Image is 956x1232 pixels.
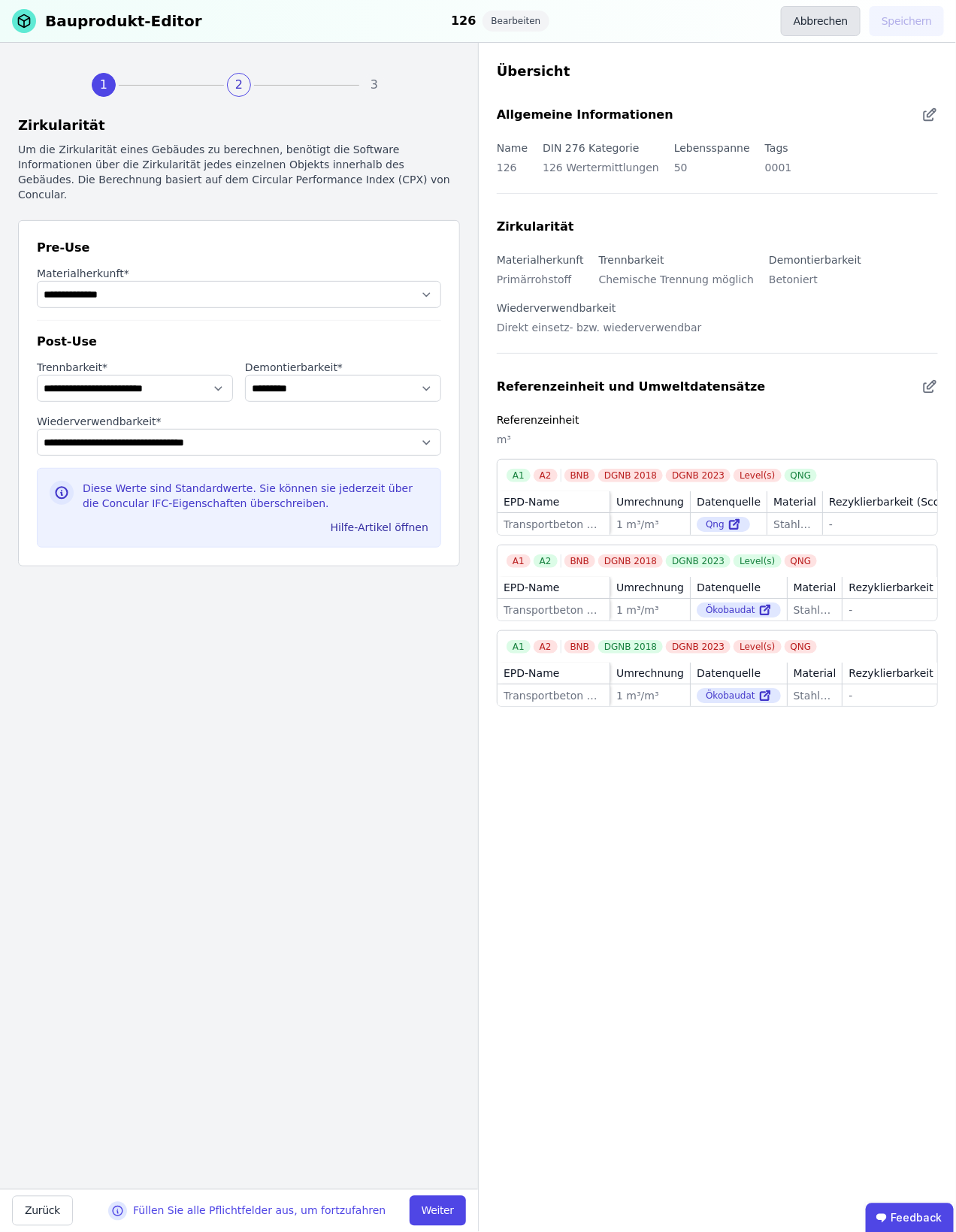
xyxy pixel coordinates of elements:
[83,481,428,517] div: Diese Werte sind Standardwerte. Sie können sie jederzeit über die Concular IFC-Eigenschaften über...
[504,494,559,509] div: EPD-Name
[666,640,731,654] div: DGNB 2023
[507,640,531,654] div: A1
[785,554,818,568] div: QNG
[18,115,460,136] div: Zirkularität
[616,666,684,681] div: Umrechnung
[564,554,595,568] div: BNB
[543,142,639,154] label: DIN 276 Kategorie
[37,239,441,257] div: Pre-Use
[497,378,766,396] div: Referenzeinheit und Umweltdatensätze
[45,11,202,32] div: Bauprodukt-Editor
[410,1196,466,1226] button: Weiter
[497,157,528,187] div: 126
[564,469,595,482] div: BNB
[504,517,604,532] div: Transportbeton C20/25
[829,517,954,532] div: -
[504,602,604,618] div: Transportbeton C20/25
[697,666,761,681] div: Datenquelle
[451,11,476,32] div: 126
[599,254,664,266] label: Trennbarkeit
[497,106,673,124] div: Allgemeine Informationen
[483,11,550,32] div: Bearbeiten
[870,6,944,36] button: Speichern
[769,254,861,266] label: Demontierbarkeit
[325,515,434,539] button: Hilfe-Artikel öffnen
[794,666,837,681] div: Material
[674,142,750,154] label: Lebensspanne
[543,157,659,187] div: 126 Wertermittlungen
[92,73,116,97] div: 1
[734,554,781,568] div: Level(s)
[497,269,584,299] div: Primärrohstoff
[616,688,684,703] div: 1 m³/m³
[504,688,604,703] div: Transportbeton C20/25
[504,580,559,595] div: EPD-Name
[773,517,816,532] div: Stahlbeton
[781,6,861,36] button: Abbrechen
[599,269,755,299] div: Chemische Trennung möglich
[794,580,837,595] div: Material
[666,469,731,482] div: DGNB 2023
[18,142,460,202] div: Um die Zirkularität eines Gebäudes zu berechnen, benötigt die Software Informationen über die Zir...
[765,157,792,187] div: 0001
[794,688,837,703] div: Stahlbeton
[785,640,818,654] div: QNG
[534,469,558,482] div: A2
[497,61,938,82] div: Übersicht
[133,1203,386,1218] div: Füllen Sie alle Pflichtfelder aus, um fortzufahren
[666,554,731,568] div: DGNB 2023
[734,469,781,482] div: Level(s)
[534,554,558,568] div: A2
[497,218,574,236] div: Zirkularität
[564,640,595,654] div: BNB
[497,429,938,459] div: m³
[534,640,558,654] div: A2
[497,142,528,154] label: Name
[697,494,761,509] div: Datenquelle
[616,494,684,509] div: Umrechnung
[598,640,663,654] div: DGNB 2018
[616,580,684,595] div: Umrechnung
[497,254,584,266] label: Materialherkunft
[829,494,954,509] div: Rezyklierbarkeit (Score)
[674,157,750,187] div: 50
[37,266,441,281] label: audits.requiredField
[227,73,251,97] div: 2
[362,73,386,97] div: 3
[734,640,781,654] div: Level(s)
[697,688,781,703] div: Ökobaudat
[37,414,441,429] label: audits.requiredField
[497,302,616,314] label: Wiederverwendbarkeit
[773,494,816,509] div: Material
[497,414,579,426] label: Referenzeinheit
[769,269,861,299] div: Betoniert
[765,142,788,154] label: Tags
[598,469,663,482] div: DGNB 2018
[697,517,750,532] div: Qng
[37,360,233,375] label: audits.requiredField
[697,602,781,618] div: Ökobaudat
[507,469,531,482] div: A1
[504,666,559,681] div: EPD-Name
[697,580,761,595] div: Datenquelle
[616,602,684,618] div: 1 m³/m³
[245,360,441,375] label: audits.requiredField
[507,554,531,568] div: A1
[794,602,837,618] div: Stahlbeton
[785,469,818,482] div: QNG
[12,1196,73,1226] button: Zurück
[37,333,441,351] div: Post-Use
[616,517,684,532] div: 1 m³/m³
[497,317,702,347] div: Direkt einsetz- bzw. wiederverwendbar
[598,554,663,568] div: DGNB 2018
